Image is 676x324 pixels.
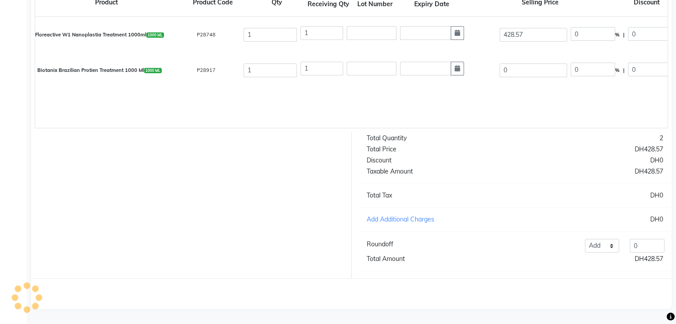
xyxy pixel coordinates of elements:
[360,167,515,176] div: Taxable Amount
[515,167,670,176] div: DH428.57
[360,215,515,224] div: Add Additional Charges
[360,191,515,200] div: Total Tax
[515,215,670,224] div: DH0
[360,254,515,264] div: Total Amount
[515,134,670,143] div: 2
[623,63,624,78] span: |
[146,32,164,38] span: 1000 ML
[171,26,242,44] div: P28748
[367,240,393,249] div: Roundoff
[171,61,242,79] div: P28917
[515,191,670,200] div: DH0
[515,254,670,264] div: DH428.57
[615,28,620,42] span: %
[515,156,670,165] div: DH0
[360,145,515,154] div: Total Price
[615,63,620,78] span: %
[360,134,515,143] div: Total Quantity
[28,61,171,79] div: Biotanix Brazilian Protien Treatment 1000 Ml
[515,145,670,154] div: DH428.57
[360,156,515,165] div: Discount
[623,28,624,42] span: |
[144,68,162,73] span: 1000 ML
[28,26,171,44] div: Floreactive W1 Nanoplastia Treatment 1000ml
